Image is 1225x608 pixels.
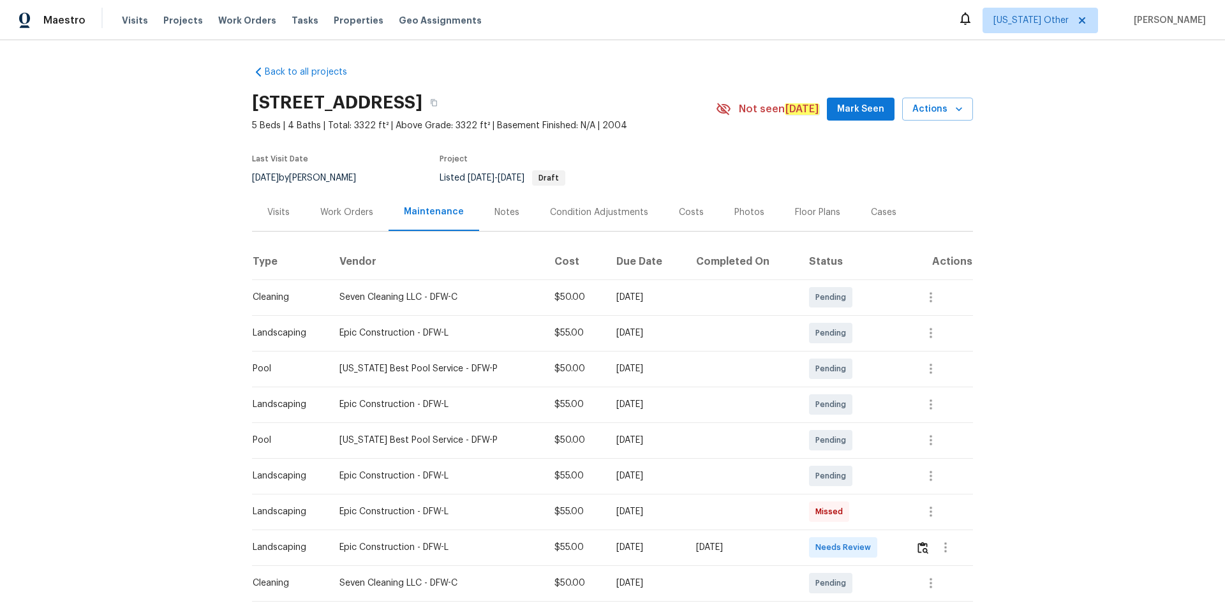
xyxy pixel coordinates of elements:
th: Status [799,244,905,279]
span: Geo Assignments [399,14,482,27]
div: Epic Construction - DFW-L [339,470,534,482]
span: Pending [815,327,851,339]
span: Mark Seen [837,101,884,117]
div: $55.00 [554,327,596,339]
button: Copy Address [422,91,445,114]
div: $50.00 [554,577,596,589]
div: Photos [734,206,764,219]
div: $50.00 [554,291,596,304]
div: [DATE] [616,541,676,554]
div: [DATE] [616,362,676,375]
span: 5 Beds | 4 Baths | Total: 3322 ft² | Above Grade: 3322 ft² | Basement Finished: N/A | 2004 [252,119,716,132]
div: Landscaping [253,505,319,518]
span: [DATE] [468,174,494,182]
div: by [PERSON_NAME] [252,170,371,186]
span: Draft [533,174,564,182]
span: [US_STATE] Other [993,14,1069,27]
div: Pool [253,362,319,375]
div: Work Orders [320,206,373,219]
div: Condition Adjustments [550,206,648,219]
span: Work Orders [218,14,276,27]
div: [US_STATE] Best Pool Service - DFW-P [339,362,534,375]
span: Needs Review [815,541,876,554]
div: Landscaping [253,327,319,339]
div: [DATE] [616,327,676,339]
span: Project [440,155,468,163]
th: Type [252,244,329,279]
div: Epic Construction - DFW-L [339,327,534,339]
span: Actions [912,101,963,117]
div: [DATE] [616,398,676,411]
button: Review Icon [916,532,930,563]
div: $55.00 [554,541,596,554]
div: Epic Construction - DFW-L [339,398,534,411]
span: Pending [815,577,851,589]
button: Mark Seen [827,98,895,121]
span: Pending [815,362,851,375]
span: Pending [815,434,851,447]
div: Landscaping [253,398,319,411]
div: [DATE] [616,577,676,589]
span: Projects [163,14,203,27]
div: Cleaning [253,291,319,304]
div: Notes [494,206,519,219]
div: [DATE] [616,434,676,447]
div: $50.00 [554,434,596,447]
div: [DATE] [696,541,789,554]
div: [DATE] [616,291,676,304]
a: Back to all projects [252,66,375,78]
div: Epic Construction - DFW-L [339,541,534,554]
div: Visits [267,206,290,219]
span: Missed [815,505,848,518]
div: [DATE] [616,505,676,518]
div: $55.00 [554,398,596,411]
img: Review Icon [917,542,928,554]
div: Costs [679,206,704,219]
div: Floor Plans [795,206,840,219]
span: Pending [815,398,851,411]
span: Properties [334,14,383,27]
span: [PERSON_NAME] [1129,14,1206,27]
em: [DATE] [785,103,819,115]
button: Actions [902,98,973,121]
span: - [468,174,524,182]
div: Cleaning [253,577,319,589]
div: Seven Cleaning LLC - DFW-C [339,291,534,304]
div: $50.00 [554,362,596,375]
div: Cases [871,206,896,219]
span: Tasks [292,16,318,25]
span: Pending [815,291,851,304]
div: Epic Construction - DFW-L [339,505,534,518]
th: Due Date [606,244,686,279]
th: Actions [905,244,973,279]
span: [DATE] [498,174,524,182]
span: [DATE] [252,174,279,182]
div: Seven Cleaning LLC - DFW-C [339,577,534,589]
h2: [STREET_ADDRESS] [252,96,422,109]
div: [DATE] [616,470,676,482]
span: Visits [122,14,148,27]
span: Last Visit Date [252,155,308,163]
div: Landscaping [253,470,319,482]
div: Landscaping [253,541,319,554]
div: Pool [253,434,319,447]
th: Vendor [329,244,544,279]
span: Not seen [739,103,819,115]
th: Completed On [686,244,799,279]
div: Maintenance [404,205,464,218]
span: Pending [815,470,851,482]
div: $55.00 [554,505,596,518]
th: Cost [544,244,606,279]
div: [US_STATE] Best Pool Service - DFW-P [339,434,534,447]
span: Maestro [43,14,85,27]
div: $55.00 [554,470,596,482]
span: Listed [440,174,565,182]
